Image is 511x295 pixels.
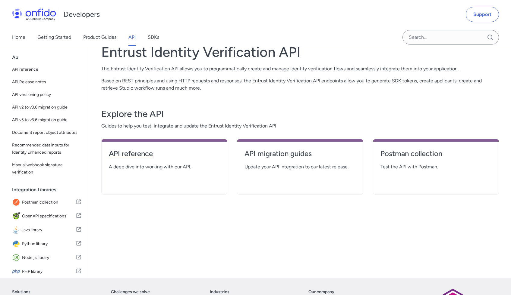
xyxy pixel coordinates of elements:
[10,251,84,264] a: IconNode.js libraryNode.js library
[12,198,22,207] img: IconPostman collection
[244,149,355,158] h4: API migration guides
[244,163,355,171] span: Update your API integration to our latest release.
[10,127,84,139] a: Document report object attributes
[10,89,84,101] a: API versioning policy
[109,149,220,163] a: API reference
[22,198,76,207] span: Postman collection
[10,139,84,158] a: Recommended data inputs for Identity Enhanced reports
[12,104,82,111] span: API v2 to v3.6 migration guide
[10,196,84,209] a: IconPostman collectionPostman collection
[128,29,136,46] a: API
[21,226,76,234] span: Java library
[10,265,84,278] a: IconPHP libraryPHP library
[101,77,499,92] p: Based on REST principles and using HTTP requests and responses, the Entrust Identity Verification...
[12,184,87,196] div: Integration Libraries
[10,63,84,75] a: API reference
[380,163,491,171] span: Test the API with Postman.
[12,29,25,46] a: Home
[22,267,76,276] span: PHP library
[12,8,56,20] img: Onfido Logo
[22,212,76,220] span: OpenAPI specifications
[12,91,82,98] span: API versioning policy
[12,66,82,73] span: API reference
[12,116,82,124] span: API v3 to v3.6 migration guide
[10,76,84,88] a: API Release notes
[64,10,100,19] h1: Developers
[380,149,491,158] h4: Postman collection
[101,108,499,120] h3: Explore the API
[37,29,71,46] a: Getting Started
[380,149,491,163] a: Postman collection
[10,237,84,250] a: IconPython libraryPython library
[22,254,76,262] span: Node.js library
[22,240,76,248] span: Python library
[12,142,82,156] span: Recommended data inputs for Identity Enhanced reports
[402,30,499,45] input: Onfido search input field
[148,29,159,46] a: SDKs
[12,129,82,136] span: Document report object attributes
[83,29,116,46] a: Product Guides
[10,223,84,237] a: IconJava libraryJava library
[101,122,499,130] span: Guides to help you test, integrate and update the Entrust Identity Verification API
[10,210,84,223] a: IconOpenAPI specificationsOpenAPI specifications
[12,240,22,248] img: IconPython library
[12,78,82,86] span: API Release notes
[10,114,84,126] a: API v3 to v3.6 migration guide
[10,159,84,178] a: Manual webhook signature verification
[12,226,21,234] img: IconJava library
[101,65,499,72] p: The Entrust Identity Verification API allows you to programmatically create and manage identity v...
[12,51,87,63] div: Api
[109,163,220,171] span: A deep dive into working with our API.
[12,161,82,176] span: Manual webhook signature verification
[244,149,355,163] a: API migration guides
[109,149,220,158] h4: API reference
[10,101,84,113] a: API v2 to v3.6 migration guide
[12,267,22,276] img: IconPHP library
[101,44,499,60] h1: Entrust Identity Verification API
[12,254,22,262] img: IconNode.js library
[12,212,22,220] img: IconOpenAPI specifications
[466,7,499,22] a: Support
